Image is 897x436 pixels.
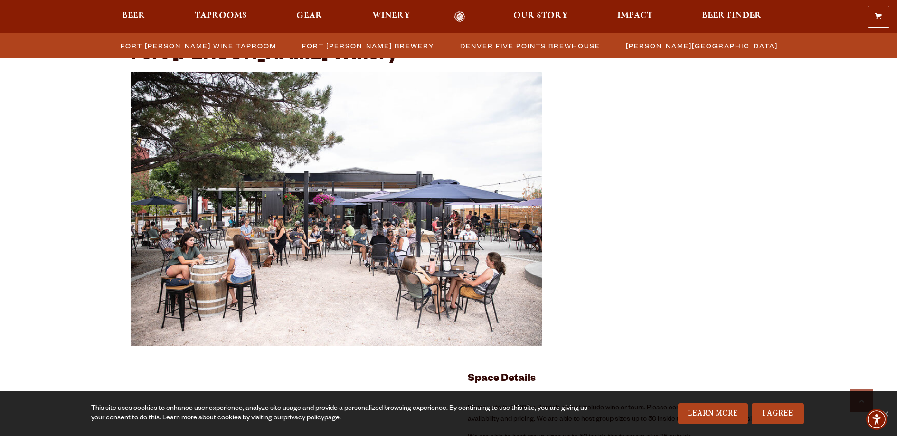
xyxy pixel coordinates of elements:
[122,12,145,19] span: Beer
[283,415,324,422] a: privacy policy
[702,12,762,19] span: Beer Finder
[626,39,778,53] span: [PERSON_NAME][GEOGRAPHIC_DATA]
[468,374,536,385] strong: Space Details
[189,11,253,22] a: Taprooms
[442,11,478,22] a: Odell Home
[290,11,329,22] a: Gear
[91,404,601,423] div: This site uses cookies to enhance user experience, analyze site usage and provide a personalized ...
[850,389,873,412] a: Scroll to top
[454,39,605,53] a: Denver Five Points Brewhouse
[507,11,574,22] a: Our Story
[296,12,322,19] span: Gear
[752,403,804,424] a: I Agree
[696,11,768,22] a: Beer Finder
[513,12,568,19] span: Our Story
[116,11,151,22] a: Beer
[115,39,281,53] a: Fort [PERSON_NAME] Wine Taproom
[296,39,439,53] a: Fort [PERSON_NAME] Brewery
[678,403,748,424] a: Learn More
[131,72,542,346] img: 51353932589_05e0b15c40_c (1)
[866,409,887,430] div: Accessibility Menu
[460,39,600,53] span: Denver Five Points Brewhouse
[302,39,434,53] span: Fort [PERSON_NAME] Brewery
[617,12,652,19] span: Impact
[195,12,247,19] span: Taprooms
[611,11,659,22] a: Impact
[620,39,783,53] a: [PERSON_NAME][GEOGRAPHIC_DATA]
[121,39,276,53] span: Fort [PERSON_NAME] Wine Taproom
[366,11,416,22] a: Winery
[372,12,410,19] span: Winery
